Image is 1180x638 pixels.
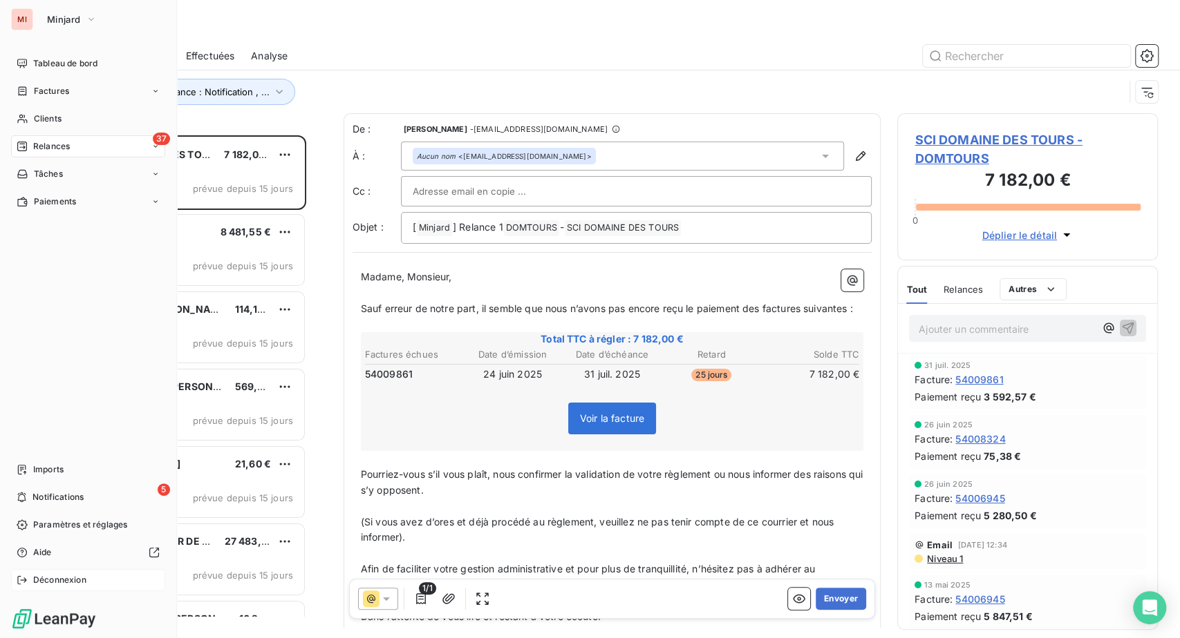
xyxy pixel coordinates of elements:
[33,57,97,70] span: Tableau de bord
[98,79,295,105] button: Niveau de relance : Notification , ...
[11,52,165,75] a: Tableau de bord
[11,541,165,563] a: Aide
[11,163,165,185] a: Tâches
[915,389,981,404] span: Paiement reçu
[47,14,80,25] span: Minjard
[464,367,562,382] td: 24 juin 2025
[186,49,235,63] span: Effectuées
[33,463,64,476] span: Imports
[11,135,165,157] a: 37Relances
[915,372,953,387] span: Facture :
[353,184,401,198] label: Cc :
[958,541,1007,549] span: [DATE] 12:34
[417,151,456,161] em: Aucun nom
[353,122,401,136] span: De :
[158,483,170,496] span: 5
[580,412,644,424] span: Voir la facture
[33,140,70,153] span: Relances
[924,420,973,429] span: 26 juin 2025
[353,149,401,163] label: À :
[915,168,1141,195] h3: 7 182,00 €
[955,491,1004,505] span: 54006945
[955,592,1004,606] span: 54006945
[353,221,384,233] span: Objet :
[193,183,293,194] span: prévue depuis 15 jours
[413,221,416,233] span: [
[193,570,293,581] span: prévue depuis 15 jours
[417,151,592,161] div: <[EMAIL_ADDRESS][DOMAIN_NAME]>
[118,86,270,97] span: Niveau de relance : Notification , ...
[915,449,981,463] span: Paiement reçu
[225,535,283,547] span: 27 483,53 €
[34,85,69,97] span: Factures
[11,108,165,130] a: Clients
[361,563,818,590] span: Afin de faciliter votre gestion administrative et pour plus de tranquillité, n’hésitez pas à adhé...
[906,284,927,295] span: Tout
[927,539,953,550] span: Email
[1133,591,1166,624] div: Open Intercom Messenger
[34,195,76,208] span: Paiements
[224,148,274,160] span: 7 182,00 €
[912,215,918,226] span: 0
[982,228,1057,242] span: Déplier le détail
[691,369,731,381] span: 25 jours
[915,609,981,623] span: Paiement reçu
[11,80,165,102] a: Factures
[365,367,413,381] span: 54009861
[1000,278,1067,300] button: Autres
[924,581,971,589] span: 13 mai 2025
[915,491,953,505] span: Facture :
[33,546,52,559] span: Aide
[464,347,562,362] th: Date d’émission
[419,582,436,594] span: 1/1
[11,514,165,536] a: Paramètres et réglages
[926,553,963,564] span: Niveau 1
[915,432,953,446] span: Facture :
[915,130,1141,168] span: SCI DOMAINE DES TOURS - DOMTOURS
[915,592,953,606] span: Facture :
[34,113,62,125] span: Clients
[504,220,559,236] span: DOMTOURS
[251,49,288,63] span: Analyse
[361,516,836,543] span: (Si vous avez d’ores et déjà procédé au règlement, veuillez ne pas tenir compte de ce courrier et...
[413,181,561,202] input: Adresse email en copie ...
[404,125,467,133] span: [PERSON_NAME]
[193,415,293,426] span: prévue depuis 15 jours
[816,588,866,610] button: Envoyer
[944,284,983,295] span: Relances
[193,338,293,349] span: prévue depuis 15 jours
[66,135,306,616] div: grid
[762,347,860,362] th: Solde TTC
[417,220,452,236] span: Minjard
[193,260,293,271] span: prévue depuis 15 jours
[977,227,1078,243] button: Déplier le détail
[762,367,860,382] td: 7 182,00 €
[984,508,1037,523] span: 5 280,50 €
[221,226,272,238] span: 8 481,55 €
[955,432,1005,446] span: 54008324
[984,389,1036,404] span: 3 592,57 €
[470,125,608,133] span: - [EMAIL_ADDRESS][DOMAIN_NAME]
[923,45,1130,67] input: Rechercher
[563,367,662,382] td: 31 juil. 2025
[33,519,127,531] span: Paramètres et réglages
[32,491,84,503] span: Notifications
[563,347,662,362] th: Date d’échéance
[924,361,971,369] span: 31 juil. 2025
[361,302,853,314] span: Sauf erreur de notre part, il semble que nous n’avons pas encore reçu le paiement des factures su...
[34,168,63,180] span: Tâches
[235,303,272,315] span: 114,19 €
[97,612,330,624] span: SCEA Domaine [PERSON_NAME] DESJOURNEYS
[193,492,293,503] span: prévue depuis 15 jours
[453,221,503,233] span: ] Relance 1
[984,449,1021,463] span: 75,38 €
[361,610,601,622] span: Dans l’attente de vous lire et restant à votre écoute.
[11,8,33,30] div: MI
[560,221,564,233] span: -
[662,347,760,362] th: Retard
[235,458,271,470] span: 21,60 €
[361,468,866,496] span: Pourriez-vous s’il vous plaît, nous confirmer la validation de votre règlement ou nous informer d...
[955,372,1003,387] span: 54009861
[363,332,862,346] span: Total TTC à régler : 7 182,00 €
[153,133,170,145] span: 37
